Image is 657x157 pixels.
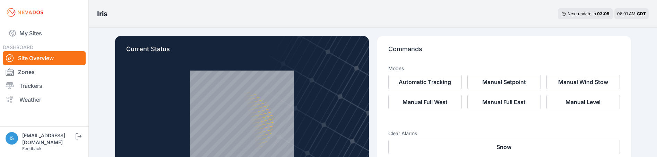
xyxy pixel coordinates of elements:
button: Manual Level [546,95,620,109]
p: Current Status [126,44,358,59]
h3: Modes [388,65,404,72]
div: 03 : 05 [597,11,610,17]
p: Commands [388,44,620,59]
span: 08:01 AM [617,11,636,16]
h3: Iris [97,9,107,19]
a: Zones [3,65,86,79]
a: Site Overview [3,51,86,65]
img: Nevados [6,7,44,18]
img: iswagart@prim.com [6,132,18,145]
button: Automatic Tracking [388,75,462,89]
span: DASHBOARD [3,44,33,50]
a: Trackers [3,79,86,93]
div: [EMAIL_ADDRESS][DOMAIN_NAME] [22,132,74,146]
button: Manual Wind Stow [546,75,620,89]
span: CDT [637,11,646,16]
button: Manual Full West [388,95,462,109]
a: Feedback [22,146,42,151]
a: My Sites [3,25,86,41]
button: Manual Full East [467,95,541,109]
h3: Clear Alarms [388,130,620,137]
button: Manual Setpoint [467,75,541,89]
button: Snow [388,140,620,154]
a: Weather [3,93,86,107]
span: Next update in [568,11,596,16]
nav: Breadcrumb [97,5,107,23]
